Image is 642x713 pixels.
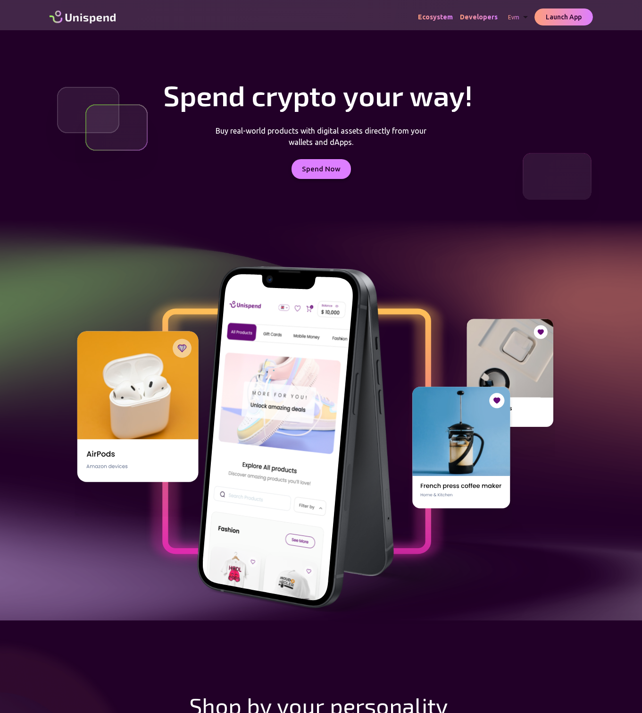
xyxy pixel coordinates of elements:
span: Ecosystem [418,13,453,21]
span: evm [508,14,519,20]
span: p [180,78,196,112]
button: Spend Now [292,159,351,179]
span: Launch App [546,13,582,21]
span: e [196,78,212,112]
span: n [212,78,228,112]
span: w [409,78,433,112]
span: y [449,78,465,112]
span: c [251,78,266,112]
button: Launch App [534,8,593,26]
span: ! [465,78,473,112]
span: y [343,78,359,112]
span: p [293,78,309,112]
span: u [375,78,392,112]
span: d [228,78,245,112]
img: glass cards for hero 2 [510,153,604,226]
div: evm [505,11,534,23]
span: r [392,78,403,112]
img: glass cards for hero [38,87,167,188]
span: S [163,78,180,112]
span: r [266,78,277,112]
span: Spend Now [302,163,341,175]
span: y [277,78,293,112]
span: Developers [460,13,498,21]
span: t [309,78,320,112]
span: a [433,78,449,112]
span: o [320,78,337,112]
span: o [359,78,375,112]
img: hero bg image [50,266,593,629]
